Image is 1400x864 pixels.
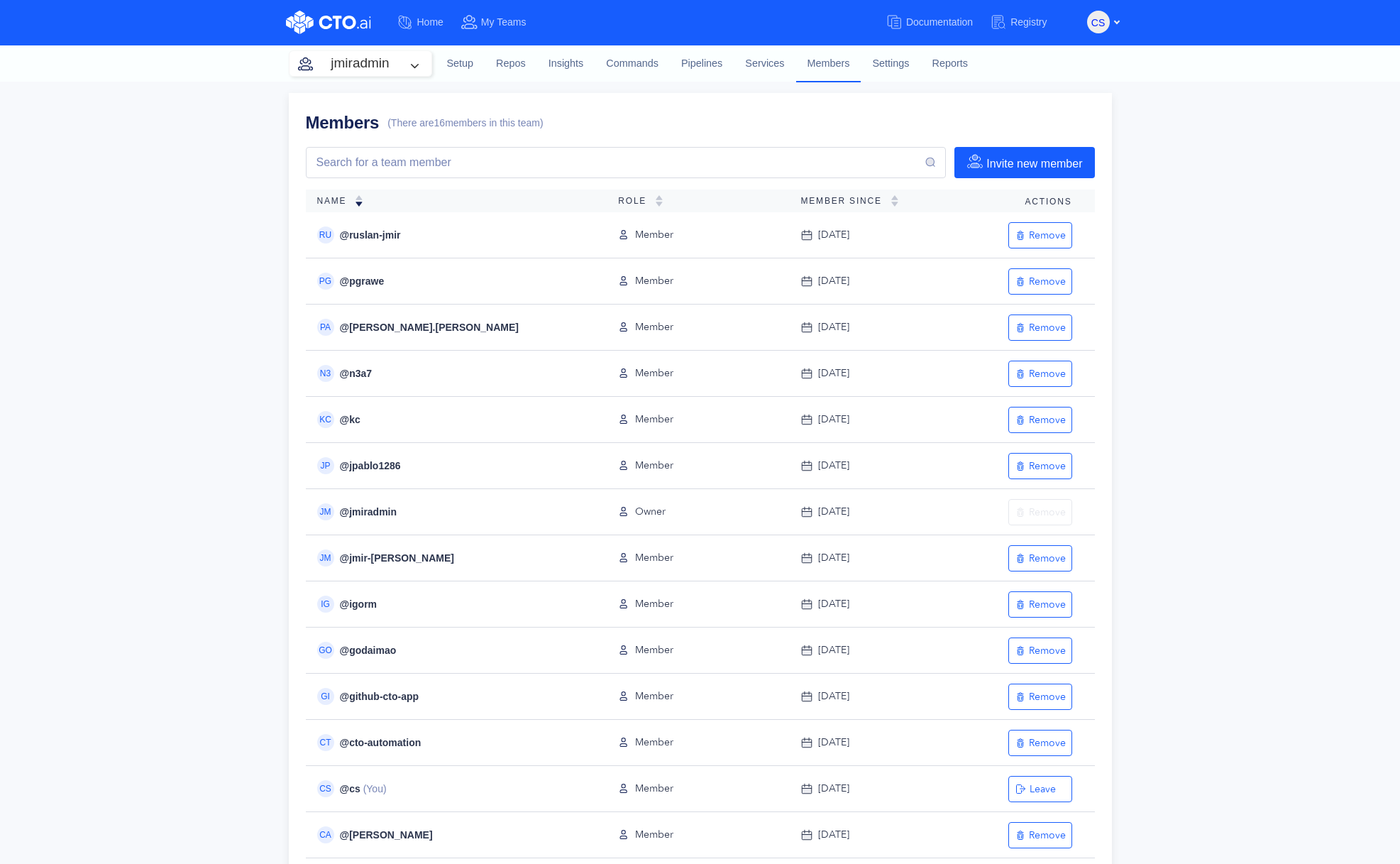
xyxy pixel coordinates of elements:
div: [DATE] [801,319,939,335]
input: Search [315,154,925,171]
th: Actions [949,190,1094,212]
span: Home [417,16,443,28]
button: Remove [1008,268,1072,295]
img: CTO.ai Logo [286,11,371,34]
span: GI [321,692,330,701]
button: Invite new member [954,147,1094,178]
button: Remove [1008,222,1072,248]
span: PG [319,277,331,285]
button: Leave [1008,776,1072,802]
span: CA [319,831,331,839]
a: Settings [861,45,920,83]
img: sorting-empty.svg [891,195,899,207]
button: Remove [1008,315,1072,341]
a: Services [734,45,795,83]
span: Documentation [906,16,973,28]
span: PA [320,323,331,332]
button: CS [1087,11,1110,33]
div: @ ruslan-jmir [306,226,596,244]
div: @ igorm [306,596,596,613]
span: CT [320,738,331,747]
span: JM [320,508,331,516]
div: Member [618,735,778,750]
div: [DATE] [801,827,939,843]
div: [DATE] [801,596,939,612]
span: N3 [320,369,331,378]
button: Remove [1008,684,1072,710]
div: Member [618,642,778,658]
span: Name [317,196,355,206]
img: sorting-down.svg [355,195,363,207]
div: @ jmiradmin [306,503,596,520]
button: Remove [1008,499,1072,525]
button: Remove [1008,591,1072,618]
a: Insights [537,45,595,83]
div: Member [618,596,778,612]
a: Commands [595,45,670,83]
div: Member [618,550,778,566]
div: Member [618,319,778,335]
a: Reports [920,45,979,83]
a: Setup [436,45,485,83]
button: Remove [1008,545,1072,572]
div: Remove [1015,690,1066,704]
img: sorting-empty.svg [655,195,663,207]
div: Member [618,412,778,427]
div: Remove [1015,229,1066,242]
button: Remove [1008,407,1072,433]
div: [DATE] [801,689,939,704]
span: My Teams [481,16,527,28]
span: RU [319,231,331,239]
div: Member [618,273,778,289]
a: Home [397,9,461,35]
a: Repos [485,45,537,83]
div: @ jmir-[PERSON_NAME] [306,549,596,567]
div: Member [618,227,778,243]
div: Remove [1015,598,1066,611]
div: @ jpablo1286 [306,457,596,474]
span: GO [319,646,332,655]
div: @ n3a7 [306,365,596,382]
div: @ github-cto-app [306,688,596,705]
div: Member [618,366,778,381]
div: [DATE] [801,273,939,289]
div: Remove [1015,505,1066,519]
div: Member [618,689,778,704]
div: @ cto-automation [306,734,596,751]
div: @ cs [306,780,596,797]
div: Member [618,781,778,797]
div: Remove [1015,829,1066,842]
div: Remove [1015,321,1066,334]
div: @ pgrawe [306,273,596,290]
h1: Members [306,110,380,136]
button: Remove [1008,361,1072,387]
span: CS [319,784,331,793]
button: Remove [1008,453,1072,479]
div: [DATE] [801,781,939,797]
div: Member [618,827,778,843]
div: Member [618,458,778,474]
button: Remove [1008,638,1072,664]
img: invite-member-icon [966,153,983,170]
button: Remove [1008,822,1072,848]
span: IG [321,600,330,608]
a: Documentation [886,9,990,35]
div: Remove [1015,552,1066,565]
div: Remove [1015,644,1066,657]
div: [DATE] [801,642,939,658]
div: @ [PERSON_NAME] [306,826,596,843]
div: [DATE] [801,550,939,566]
div: Remove [1015,413,1066,427]
a: Registry [990,9,1064,35]
span: KC [319,415,331,424]
span: (You) [360,782,387,796]
span: JP [320,461,330,470]
span: JM [320,554,331,562]
span: CS [1091,11,1105,34]
button: Remove [1008,730,1072,756]
div: [DATE] [801,504,939,520]
div: @ godaimao [306,642,596,659]
div: Remove [1015,736,1066,750]
div: Remove [1015,275,1066,288]
div: [DATE] [801,458,939,474]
